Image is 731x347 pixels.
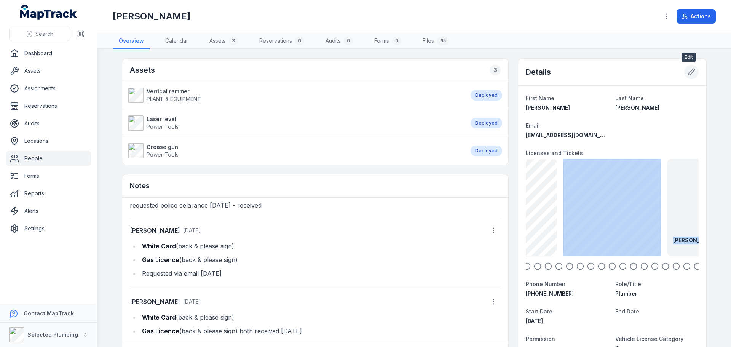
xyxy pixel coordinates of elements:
[203,33,244,49] a: Assets3
[128,143,463,158] a: Grease gunPower Tools
[113,33,150,49] a: Overview
[130,200,501,211] p: requested police celarance [DATE] - received
[295,36,304,45] div: 0
[142,313,176,321] strong: White Card
[140,254,501,265] li: (back & please sign)
[6,203,91,219] a: Alerts
[526,95,554,101] span: First Name
[147,96,201,102] span: PLANT & EQUIPMENT
[140,268,501,279] li: Requested via email [DATE]
[615,290,637,297] span: Plumber
[9,27,70,41] button: Search
[27,331,78,338] strong: Selected Plumbing
[253,33,310,49] a: Reservations0
[147,88,201,95] strong: Vertical rammer
[392,36,401,45] div: 0
[417,33,455,49] a: Files65
[6,63,91,78] a: Assets
[6,133,91,149] a: Locations
[183,298,201,305] time: 8/29/2025, 2:15:50 PM
[159,33,194,49] a: Calendar
[183,298,201,305] span: [DATE]
[526,290,574,297] span: [PHONE_NUMBER]
[142,242,176,250] strong: White Card
[183,227,201,233] span: [DATE]
[437,36,449,45] div: 65
[130,65,155,75] h2: Assets
[682,53,696,62] span: Edit
[113,10,190,22] h1: [PERSON_NAME]
[147,123,179,130] span: Power Tools
[6,151,91,166] a: People
[526,150,583,156] span: Licenses and Tickets
[6,46,91,61] a: Dashboard
[20,5,77,20] a: MapTrack
[35,30,53,38] span: Search
[140,312,501,323] li: (back & please sign)
[677,9,716,24] button: Actions
[6,186,91,201] a: Reports
[526,308,552,315] span: Start Date
[130,181,150,191] h3: Notes
[6,168,91,184] a: Forms
[490,65,501,75] div: 3
[130,297,180,306] strong: [PERSON_NAME]
[526,336,555,342] span: Permission
[526,132,618,138] span: [EMAIL_ADDRESS][DOMAIN_NAME]
[6,81,91,96] a: Assignments
[615,336,683,342] span: Vehicle License Category
[140,241,501,251] li: (back & please sign)
[130,226,180,235] strong: [PERSON_NAME]
[142,256,179,264] strong: Gas Licence
[368,33,407,49] a: Forms0
[526,318,543,324] time: 1/20/2020, 12:00:00 AM
[6,221,91,236] a: Settings
[142,327,179,335] strong: Gas Licence
[471,118,502,128] div: Deployed
[615,95,644,101] span: Last Name
[615,104,659,111] span: [PERSON_NAME]
[526,318,543,324] span: [DATE]
[24,310,74,317] strong: Contact MapTrack
[6,116,91,131] a: Audits
[147,143,179,151] strong: Grease gun
[147,151,179,158] span: Power Tools
[615,281,641,287] span: Role/Title
[128,88,463,103] a: Vertical rammerPLANT & EQUIPMENT
[526,281,565,287] span: Phone Number
[526,122,540,129] span: Email
[140,326,501,336] li: (back & please sign) both received [DATE]
[183,227,201,233] time: 8/21/2025, 9:22:51 AM
[471,146,502,156] div: Deployed
[471,90,502,101] div: Deployed
[6,98,91,114] a: Reservations
[319,33,359,49] a: Audits0
[344,36,353,45] div: 0
[526,104,570,111] span: [PERSON_NAME]
[147,115,179,123] strong: Laser level
[128,115,463,131] a: Laser levelPower Tools
[526,67,551,77] h2: Details
[615,308,639,315] span: End Date
[229,36,238,45] div: 3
